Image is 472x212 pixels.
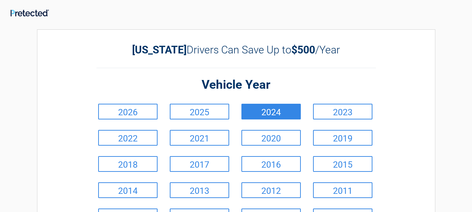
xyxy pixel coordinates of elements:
[313,182,372,198] a: 2011
[170,130,229,146] a: 2021
[96,44,376,56] h2: Drivers Can Save Up to /Year
[10,9,49,16] img: Main Logo
[313,130,372,146] a: 2019
[98,130,158,146] a: 2022
[170,104,229,119] a: 2025
[241,156,301,172] a: 2016
[313,156,372,172] a: 2015
[291,44,315,56] b: $500
[170,182,229,198] a: 2013
[132,44,187,56] b: [US_STATE]
[313,104,372,119] a: 2023
[98,182,158,198] a: 2014
[241,130,301,146] a: 2020
[98,104,158,119] a: 2026
[96,77,376,93] h2: Vehicle Year
[241,182,301,198] a: 2012
[98,156,158,172] a: 2018
[170,156,229,172] a: 2017
[241,104,301,119] a: 2024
